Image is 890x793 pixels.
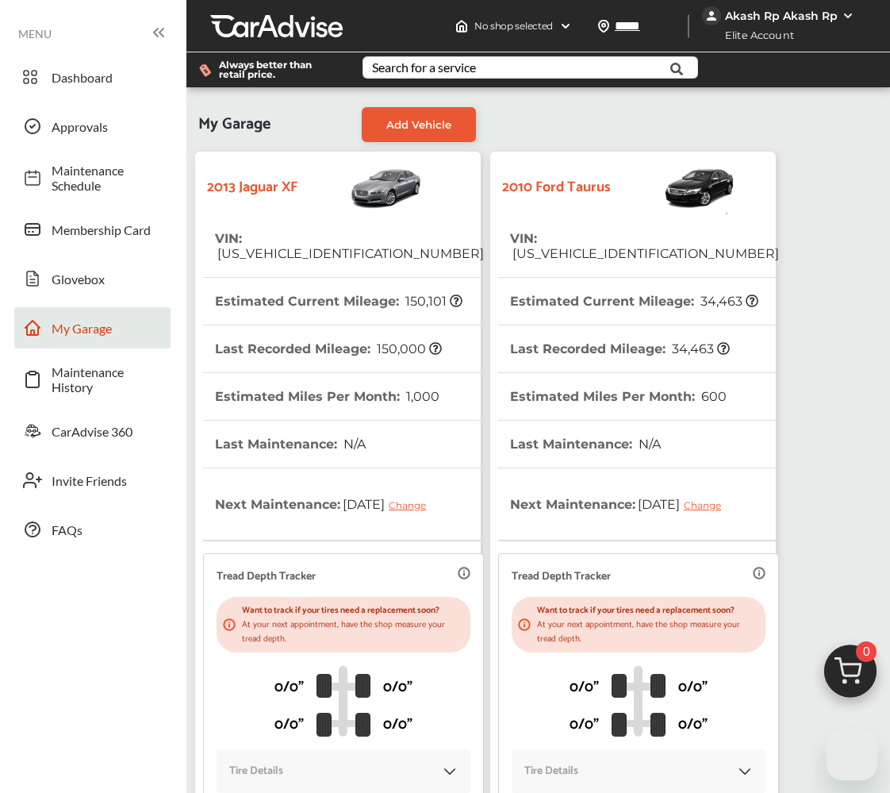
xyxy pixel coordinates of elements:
[842,10,854,22] img: WGsFRI8htEPBVLJbROoPRyZpYNWhNONpIPPETTm6eUC0GeLEiAAAAAElFTkSuQmCC
[383,676,412,699] p: 0/0"
[559,20,572,33] img: header-down-arrow.9dd2ce7d.svg
[510,246,779,261] span: [US_VEHICLE_IDENTIFICATION_NUMBER]
[702,6,721,25] img: jVpblrzwTbfkPYzPPzSLxeg0AAAAASUVORK5CYII=
[510,278,758,325] th: Estimated Current Mileage :
[635,484,733,524] span: [DATE]
[389,499,434,511] div: Change
[856,641,877,662] span: 0
[215,468,438,540] th: Next Maintenance :
[14,460,171,501] a: Invite Friends
[611,160,736,215] img: Vehicle
[704,27,806,44] span: Elite Account
[207,175,297,199] strong: 2013 Jaguar XF
[636,437,661,452] span: N/A
[404,389,439,404] span: 1,000
[537,603,759,618] p: Want to track if your tires need a replacement soon?
[510,421,661,468] th: Last Maintenance :
[229,762,283,780] p: Tire Details
[537,618,759,646] p: At your next appointment, have the shop measure your tread depth.
[570,713,599,737] p: 0/0"
[14,356,171,402] a: Maintenance History
[678,713,708,737] p: 0/0"
[52,271,163,287] span: Glovebox
[52,70,163,85] span: Dashboard
[316,665,370,737] img: tire_track_logo.b900bcbc.svg
[219,60,337,79] span: Always better than retail price.
[474,20,553,33] span: No shop selected
[52,522,163,537] span: FAQs
[215,215,484,277] th: VIN :
[502,175,611,199] strong: 2010 Ford Taurus
[341,437,366,452] span: N/A
[699,389,727,404] span: 600
[688,14,689,38] img: header-divider.bc55588e.svg
[14,209,171,250] a: Membership Card
[510,325,730,372] th: Last Recorded Mileage :
[14,56,171,98] a: Dashboard
[362,107,476,142] a: Add Vehicle
[442,764,458,780] img: KOKaJQAAAABJRU5ErkJggg==
[52,119,163,134] span: Approvals
[215,278,462,325] th: Estimated Current Mileage :
[510,468,733,540] th: Next Maintenance :
[678,676,708,699] p: 0/0"
[52,163,163,193] span: Maintenance Schedule
[217,568,316,586] p: Tread Depth Tracker
[372,61,476,74] div: Search for a service
[612,665,666,737] img: tire_track_logo.b900bcbc.svg
[14,258,171,299] a: Glovebox
[297,160,423,215] img: Vehicle
[18,28,52,40] span: MENU
[340,484,438,524] span: [DATE]
[215,373,439,420] th: Estimated Miles Per Month :
[386,118,451,131] span: Add Vehicle
[14,307,171,348] a: My Garage
[812,637,888,714] img: cart_icon.3d0951e8.svg
[512,568,611,586] p: Tread Depth Tracker
[199,64,211,77] img: dollor_label_vector.a70140d1.svg
[215,246,484,261] span: [US_VEHICLE_IDENTIFICATION_NUMBER]
[737,764,753,780] img: KOKaJQAAAABJRU5ErkJggg==
[510,373,727,420] th: Estimated Miles Per Month :
[403,294,462,309] span: 150,101
[242,618,464,646] p: At your next appointment, have the shop measure your tread depth.
[215,421,366,468] th: Last Maintenance :
[524,762,578,780] p: Tire Details
[274,713,304,737] p: 0/0"
[14,155,171,201] a: Maintenance Schedule
[274,676,304,699] p: 0/0"
[570,676,599,699] p: 0/0"
[827,729,877,780] iframe: Button to launch messaging window
[52,364,163,395] span: Maintenance History
[383,713,412,737] p: 0/0"
[52,473,163,488] span: Invite Friends
[52,222,163,237] span: Membership Card
[597,20,610,33] img: location_vector.a44bc228.svg
[14,509,171,550] a: FAQs
[725,9,838,23] div: Akash Rp Akash Rp
[14,410,171,452] a: CarAdvise 360
[455,20,468,33] img: header-home-logo.8d720a4f.svg
[198,107,270,142] span: My Garage
[684,499,729,511] div: Change
[52,321,163,336] span: My Garage
[215,325,442,372] th: Last Recorded Mileage :
[698,294,758,309] span: 34,463
[669,341,730,356] span: 34,463
[510,215,779,277] th: VIN :
[14,106,171,147] a: Approvals
[374,341,442,356] span: 150,000
[52,424,163,439] span: CarAdvise 360
[242,603,464,618] p: Want to track if your tires need a replacement soon?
